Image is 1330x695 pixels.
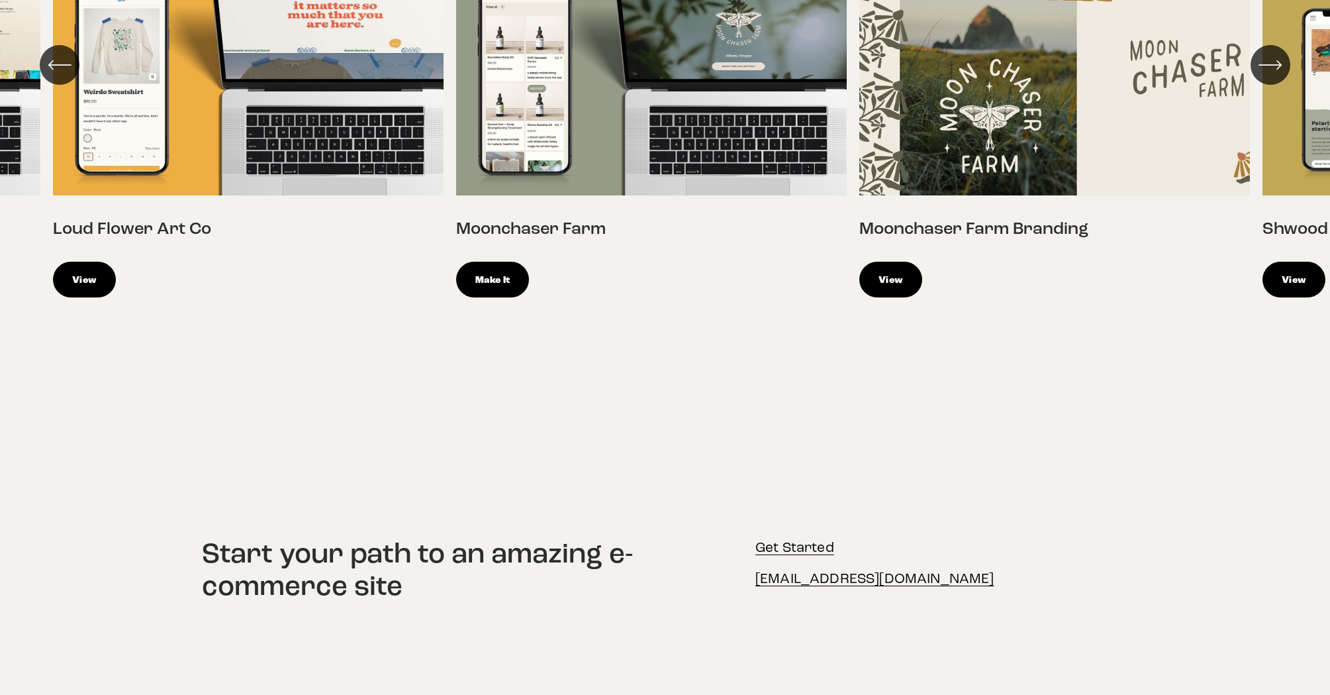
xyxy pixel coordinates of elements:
a: Get Started [755,537,834,558]
button: Previous [40,45,79,85]
a: View [53,262,116,297]
h3: Start your path to an amazing e-commerce site [202,537,733,602]
a: View [859,262,922,297]
button: Next [1251,45,1290,85]
a: View [1262,262,1325,297]
a: Make It [456,262,529,297]
a: [EMAIL_ADDRESS][DOMAIN_NAME] [755,568,994,589]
